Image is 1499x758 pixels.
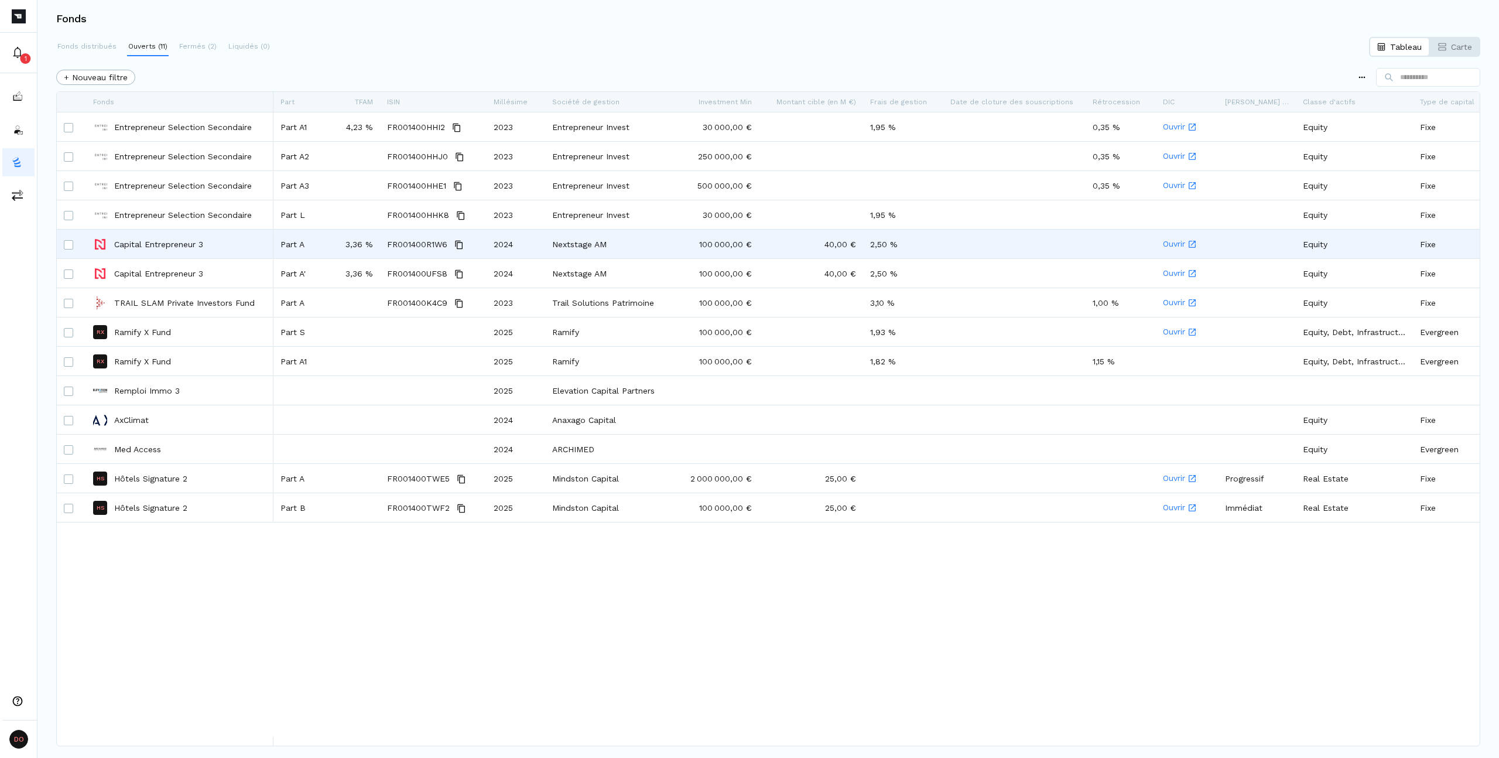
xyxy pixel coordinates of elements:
button: Liquidés (0) [227,37,271,56]
div: Equity [1296,405,1413,434]
a: Remploi Immo 3Remploi Immo 3 [93,377,266,404]
div: 100 000,00 € [675,347,759,375]
div: 2023 [487,112,545,141]
p: AxClimat [114,414,149,426]
div: Equity [1296,259,1413,288]
p: Entrepreneur Selection Secondaire [114,121,252,133]
p: RX [97,329,104,335]
a: Entrepreneur Selection SecondaireEntrepreneur Selection Secondaire [93,113,266,141]
div: Part A [273,288,328,317]
p: Med Access [114,443,161,455]
div: Nextstage AM [545,230,675,258]
span: FR001400K4C9 [387,289,447,317]
div: 3,10 % [863,288,943,317]
div: 2025 [487,493,545,522]
div: 1,82 % [863,347,943,375]
div: Ramify [545,347,675,375]
div: 2025 [487,464,545,493]
a: TRAIL SLAM Private Investors FundTRAIL SLAM Private Investors Fund [93,289,266,316]
span: TFAM [355,98,373,106]
span: FR001400TWE5 [387,465,450,493]
div: 2025 [487,347,545,375]
a: Ouvrir [1163,113,1211,141]
p: TRAIL SLAM Private Investors Fund [114,297,255,309]
p: Entrepreneur Selection Secondaire [114,151,252,162]
div: Part A1 [273,347,328,375]
a: commissions [2,181,35,209]
p: Entrepreneur Selection Secondaire [114,180,252,192]
div: Part A [273,464,328,493]
button: Copy [451,179,465,193]
img: need-help [12,695,23,707]
span: DO [9,730,28,749]
a: Entrepreneur Selection SecondaireEntrepreneur Selection Secondaire [93,201,266,228]
img: Entrepreneur Selection Secondaire [93,179,107,193]
span: + Nouveau filtre [64,71,128,84]
div: Anaxago Capital [545,405,675,434]
button: need-help [2,687,35,715]
div: 100 000,00 € [675,259,759,288]
img: Med Access [93,442,107,456]
div: Entrepreneur Invest [545,112,675,141]
p: Liquidés (0) [228,41,270,52]
div: Equity, Debt, Infrastructure, Real Estate [1296,347,1413,375]
img: Capital Entrepreneur 3 [93,267,107,281]
div: 2023 [487,288,545,317]
div: 3,36 % [328,259,380,288]
div: 0,35 % [1086,142,1156,170]
div: 0,35 % [1086,171,1156,200]
button: Copy [454,501,468,515]
button: funds [2,148,35,176]
div: 4,23 % [328,112,380,141]
div: Part A3 [273,171,328,200]
span: FR001400TWF2 [387,494,450,523]
p: Ouverts (11) [128,41,167,52]
button: subscriptions [2,83,35,111]
span: Investment Min [699,98,752,106]
p: Ramify X Fund [114,326,171,338]
span: Type de capital [1420,98,1474,106]
div: 2023 [487,200,545,229]
button: Ouverts (11) [127,37,169,56]
img: AxClimat [93,413,107,427]
div: Real Estate [1296,493,1413,522]
div: Ramify [545,317,675,346]
span: Millésime [494,98,528,106]
img: Entrepreneur Selection Secondaire [93,120,107,134]
img: Remploi Immo 3 [93,384,107,398]
a: Capital Entrepreneur 3Capital Entrepreneur 3 [93,260,266,287]
div: 100 000,00 € [675,317,759,346]
span: FR001400HHI2 [387,113,445,142]
div: Nextstage AM [545,259,675,288]
p: Carte [1451,41,1472,53]
img: subscriptions [12,91,23,103]
div: 2,50 % [863,259,943,288]
div: 2023 [487,171,545,200]
div: Equity [1296,112,1413,141]
span: ISIN [387,98,400,106]
span: FR001400UFS8 [387,260,447,288]
div: Elevation Capital Partners [545,376,675,405]
div: 2 000 000,00 € [675,464,759,493]
img: Entrepreneur Selection Secondaire [93,208,107,222]
div: ARCHIMED [545,435,675,463]
p: Hôtels Signature 2 [114,473,187,484]
img: Entrepreneur Selection Secondaire [93,149,107,163]
div: Mindston Capital [545,464,675,493]
button: Copy [453,150,467,164]
h3: Fonds [56,13,87,24]
button: Fonds distribués [56,37,118,56]
a: Med AccessMed Access [93,435,266,463]
a: Ouvrir [1163,289,1211,316]
div: 500 000,00 € [675,171,759,200]
a: HSHôtels Signature 2 [93,465,266,492]
div: Immédiat [1218,493,1296,522]
div: Part L [273,200,328,229]
p: Ramify X Fund [114,356,171,367]
button: Copy [454,209,468,223]
div: 40,00 € [759,259,863,288]
div: 25,00 € [759,493,863,522]
div: 100 000,00 € [675,230,759,258]
p: RX [97,358,104,364]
